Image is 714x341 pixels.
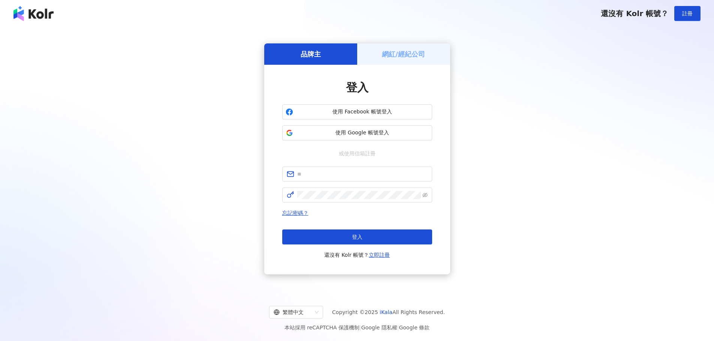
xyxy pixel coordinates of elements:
[332,308,445,317] span: Copyright © 2025 All Rights Reserved.
[380,309,392,315] a: iKala
[352,234,362,240] span: 登入
[346,81,368,94] span: 登入
[296,129,429,137] span: 使用 Google 帳號登入
[682,10,693,16] span: 註冊
[674,6,701,21] button: 註冊
[369,252,390,258] a: 立即註冊
[282,229,432,244] button: 登入
[284,323,430,332] span: 本站採用 reCAPTCHA 保護機制
[399,325,430,331] a: Google 條款
[361,325,397,331] a: Google 隱私權
[274,306,312,318] div: 繁體中文
[282,125,432,140] button: 使用 Google 帳號登入
[382,49,425,59] h5: 網紅/經紀公司
[334,149,381,158] span: 或使用信箱註冊
[301,49,321,59] h5: 品牌主
[324,250,390,259] span: 還沒有 Kolr 帳號？
[296,108,429,116] span: 使用 Facebook 帳號登入
[397,325,399,331] span: |
[282,210,308,216] a: 忘記密碼？
[422,192,428,198] span: eye-invisible
[359,325,361,331] span: |
[13,6,54,21] img: logo
[601,9,668,18] span: 還沒有 Kolr 帳號？
[282,104,432,119] button: 使用 Facebook 帳號登入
